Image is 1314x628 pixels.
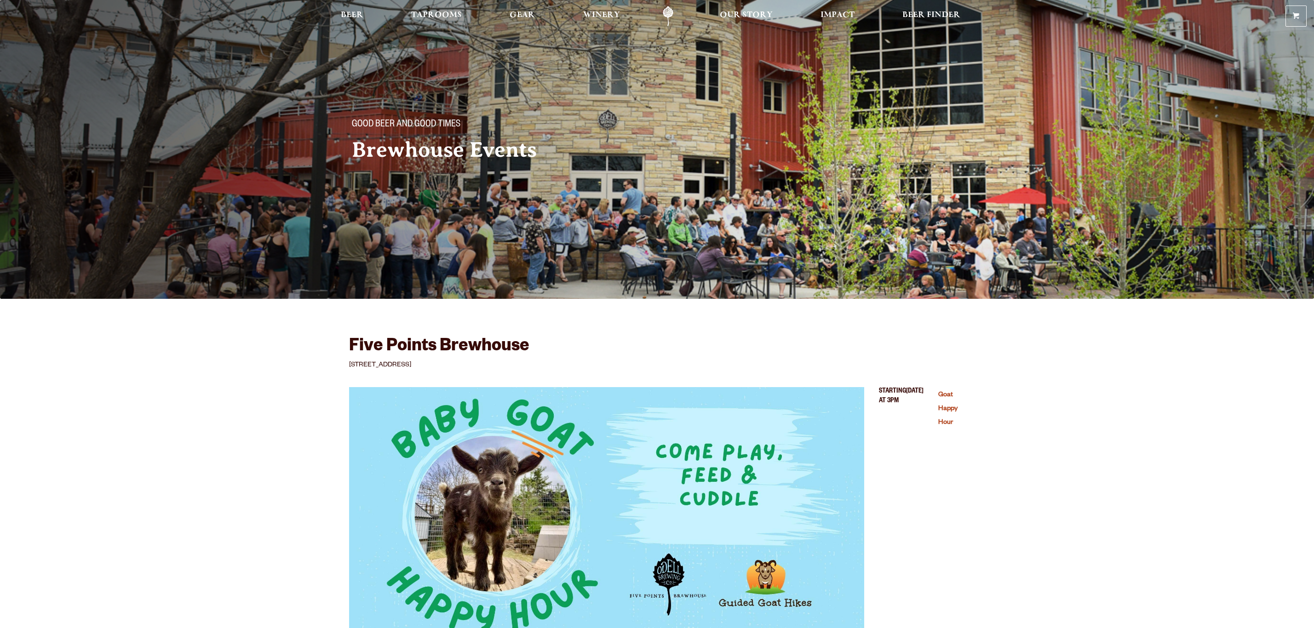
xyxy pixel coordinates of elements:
a: Odell Home [651,6,685,27]
a: Impact [815,6,861,27]
h2: Brewhouse Events [352,138,639,161]
span: Our Story [720,11,773,19]
h3: Five Points Brewhouse [349,336,529,360]
span: Taprooms [411,11,462,19]
p: [STREET_ADDRESS] [349,360,965,371]
span: Gear [510,11,535,19]
span: Beer Finder [902,11,960,19]
span: Beer [341,11,363,19]
a: Our Story [714,6,779,27]
a: Gear [504,6,541,27]
span: Impact [821,11,855,19]
span: Good Beer and Good Times [352,119,460,131]
a: Beer Finder [896,6,966,27]
span: Winery [583,11,620,19]
a: Beer [335,6,369,27]
a: Winery [577,6,626,27]
a: Goat Happy Hour (opens in a new window) [938,392,958,427]
a: Taprooms [405,6,468,27]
